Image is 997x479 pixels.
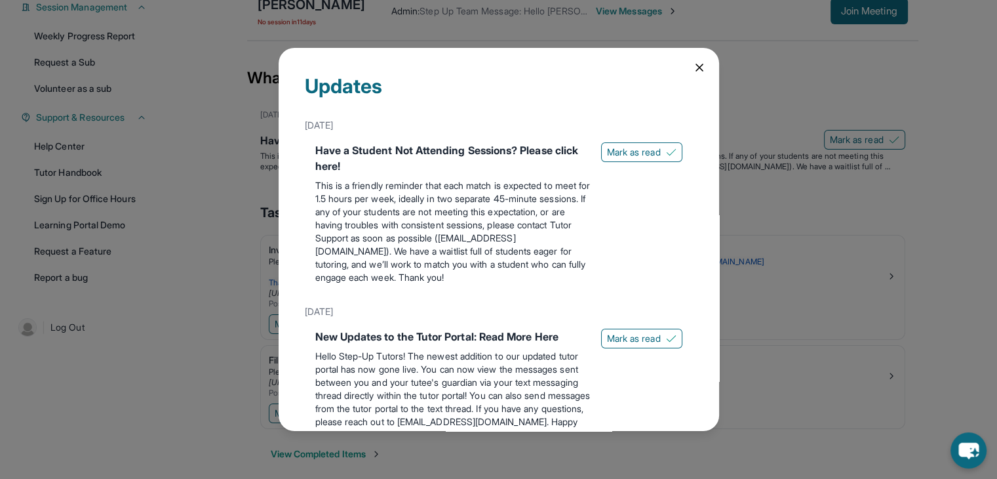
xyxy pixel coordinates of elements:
div: [DATE] [305,300,693,323]
button: Mark as read [601,329,682,348]
span: Mark as read [607,146,661,159]
div: Have a Student Not Attending Sessions? Please click here! [315,142,591,174]
div: Updates [305,74,693,114]
p: This is a friendly reminder that each match is expected to meet for 1.5 hours per week, ideally i... [315,179,591,284]
button: chat-button [950,432,987,469]
div: [DATE] [305,114,693,137]
img: Mark as read [666,333,676,344]
span: Mark as read [607,332,661,345]
img: Mark as read [666,147,676,157]
button: Mark as read [601,142,682,162]
p: Hello Step-Up Tutors! The newest addition to our updated tutor portal has now gone live. You can ... [315,350,591,442]
div: New Updates to the Tutor Portal: Read More Here [315,329,591,344]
